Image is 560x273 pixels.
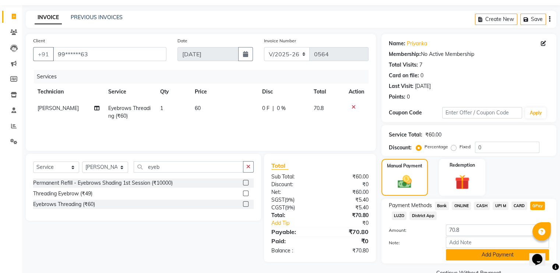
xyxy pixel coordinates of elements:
a: PREVIOUS INVOICES [71,14,123,21]
label: Client [33,38,45,44]
span: 9% [286,197,293,203]
span: District App [409,212,437,220]
th: Qty [156,84,190,100]
span: Total [271,162,288,170]
label: Invoice Number [264,38,296,44]
th: Total [309,84,344,100]
span: 60 [195,105,201,111]
span: CASH [474,202,490,210]
label: Date [177,38,187,44]
span: 9% [286,205,293,210]
button: Save [520,14,546,25]
div: 7 [419,61,422,69]
div: Coupon Code [389,109,442,117]
label: Redemption [450,162,475,169]
span: 70.8 [314,105,324,111]
span: [PERSON_NAME] [38,105,79,111]
div: Permanent Refill - Eyebrows Shading 1st Session (₹10000) [33,179,173,187]
div: Balance : [266,247,320,255]
span: UPI M [493,202,508,210]
div: Membership: [389,50,421,58]
th: Technician [33,84,104,100]
div: Points: [389,93,405,101]
button: Apply [525,107,546,118]
div: ₹60.00 [425,131,441,139]
input: Search or Scan [134,161,243,173]
div: No Active Membership [389,50,549,58]
span: 0 F [262,104,270,112]
div: 0 [420,72,423,79]
input: Add Note [446,237,549,248]
div: Eyebrows Threading (₹60) [33,201,95,208]
label: Manual Payment [387,163,422,169]
a: Priyanka [407,40,427,47]
span: ONLINE [452,202,471,210]
label: Note: [383,240,440,246]
div: ₹5.40 [320,204,374,212]
div: ₹70.80 [320,212,374,219]
img: _cash.svg [393,174,416,190]
button: Create New [475,14,517,25]
div: ₹5.40 [320,196,374,204]
div: ₹70.80 [320,227,374,236]
div: Discount: [389,144,412,152]
div: Net: [266,188,320,196]
div: [DATE] [415,82,431,90]
span: CGST [271,204,285,211]
div: Card on file: [389,72,419,79]
span: GPay [530,202,545,210]
span: Bank [435,202,449,210]
div: Service Total: [389,131,422,139]
button: Add Payment [446,249,549,260]
span: Payment Methods [389,202,432,209]
div: ₹60.00 [320,188,374,196]
div: Services [34,70,374,84]
th: Disc [258,84,309,100]
iframe: chat widget [529,244,553,266]
span: | [272,104,274,112]
div: Sub Total: [266,173,320,181]
span: SGST [271,196,285,203]
a: Add Tip [266,219,329,227]
button: +91 [33,47,54,61]
div: ₹0 [320,181,374,188]
input: Amount [446,224,549,236]
span: 0 % [277,104,286,112]
input: Enter Offer / Coupon Code [442,107,522,118]
div: ₹60.00 [320,173,374,181]
div: ₹0 [329,219,374,227]
div: ( ) [266,204,320,212]
div: Total: [266,212,320,219]
div: ₹0 [320,237,374,245]
img: _gift.svg [450,173,474,191]
label: Percentage [425,143,448,150]
label: Amount: [383,227,440,234]
div: Payable: [266,227,320,236]
div: ₹70.80 [320,247,374,255]
div: Last Visit: [389,82,413,90]
span: LUZO [392,212,407,220]
div: Paid: [266,237,320,245]
th: Price [190,84,258,100]
div: Name: [389,40,405,47]
label: Fixed [459,143,471,150]
a: INVOICE [35,11,62,24]
span: Eyebrows Threading (₹60) [108,105,151,119]
div: Threading Eyebrow (₹49) [33,190,92,198]
div: Total Visits: [389,61,418,69]
span: 1 [160,105,163,111]
div: Discount: [266,181,320,188]
input: Search by Name/Mobile/Email/Code [53,47,166,61]
span: CARD [511,202,527,210]
div: ( ) [266,196,320,204]
th: Service [104,84,156,100]
th: Action [344,84,369,100]
div: 0 [407,93,410,101]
